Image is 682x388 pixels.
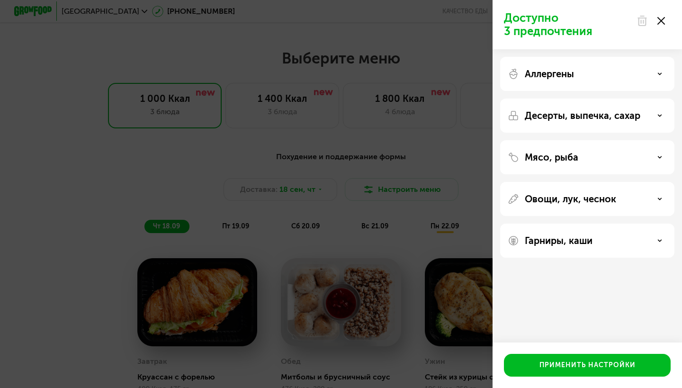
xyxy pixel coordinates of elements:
p: Овощи, лук, чеснок [525,193,616,205]
p: Аллергены [525,68,574,80]
p: Десерты, выпечка, сахар [525,110,640,121]
p: Гарниры, каши [525,235,592,246]
div: Применить настройки [539,361,636,370]
p: Доступно 3 предпочтения [504,11,631,38]
button: Применить настройки [504,354,671,377]
p: Мясо, рыба [525,152,578,163]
